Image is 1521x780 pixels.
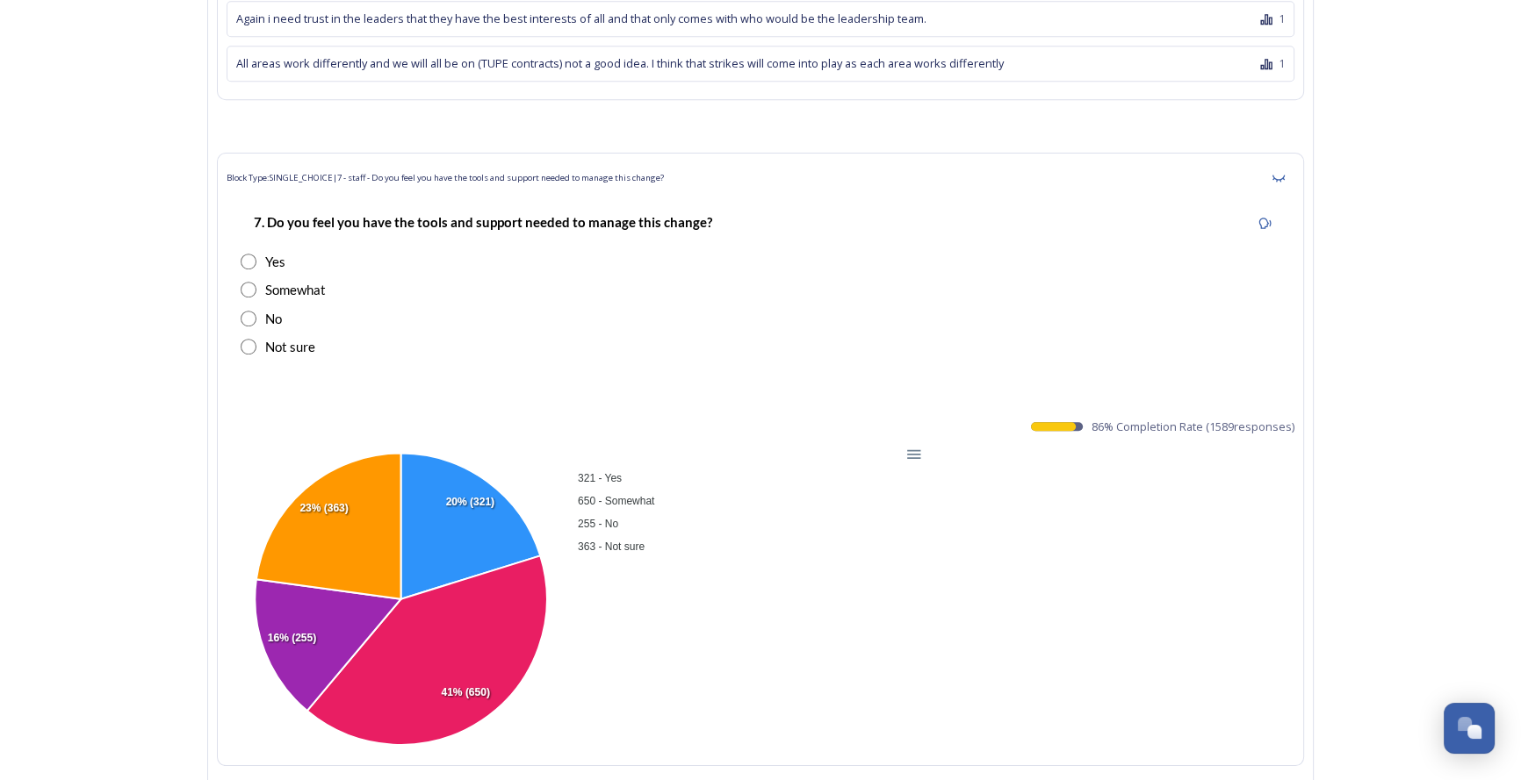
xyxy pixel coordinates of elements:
span: 1 [1279,11,1285,27]
span: 1 [1279,55,1285,72]
span: Again i need trust in the leaders that they have the best interests of all and that only comes wi... [236,11,926,27]
div: Yes [265,252,285,272]
span: 363 - Not sure [565,540,645,553]
div: Menu [905,445,920,460]
strong: 7. Do you feel you have the tools and support needed to manage this change? [254,214,712,230]
span: 650 - Somewhat [565,495,654,507]
span: 86 % Completion Rate ( 1589 responses) [1092,419,1294,435]
span: 255 - No [565,518,618,530]
span: 321 - Yes [565,472,622,484]
div: Not sure [265,337,315,357]
div: No [265,309,282,329]
span: Block Type: SINGLE_CHOICE | 7 - staff - Do you feel you have the tools and support needed to mana... [227,172,664,184]
button: Open Chat [1444,703,1495,754]
div: Somewhat [265,280,326,300]
span: All areas work differently and we will all be on (TUPE contracts) not a good idea. I think that s... [236,55,1004,72]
